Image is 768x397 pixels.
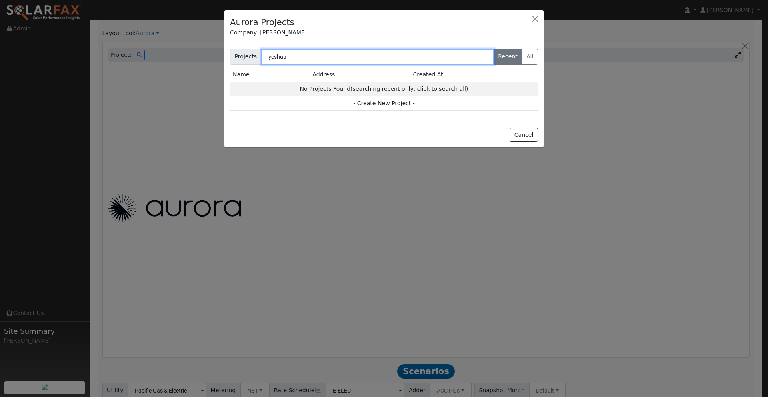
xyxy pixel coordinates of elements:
td: No Projects Found [230,82,538,96]
span: (searching recent only, click to search all) [350,86,468,92]
h4: Aurora Projects [230,16,294,29]
td: - Create New Project - [230,96,538,111]
label: All [522,49,538,65]
label: Recent [494,49,522,65]
span: Projects [230,49,262,65]
div: Company: [PERSON_NAME] [230,28,538,37]
td: Name [230,68,310,82]
button: Cancel [510,128,538,142]
td: Address [310,68,410,82]
td: Created At [410,68,538,82]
